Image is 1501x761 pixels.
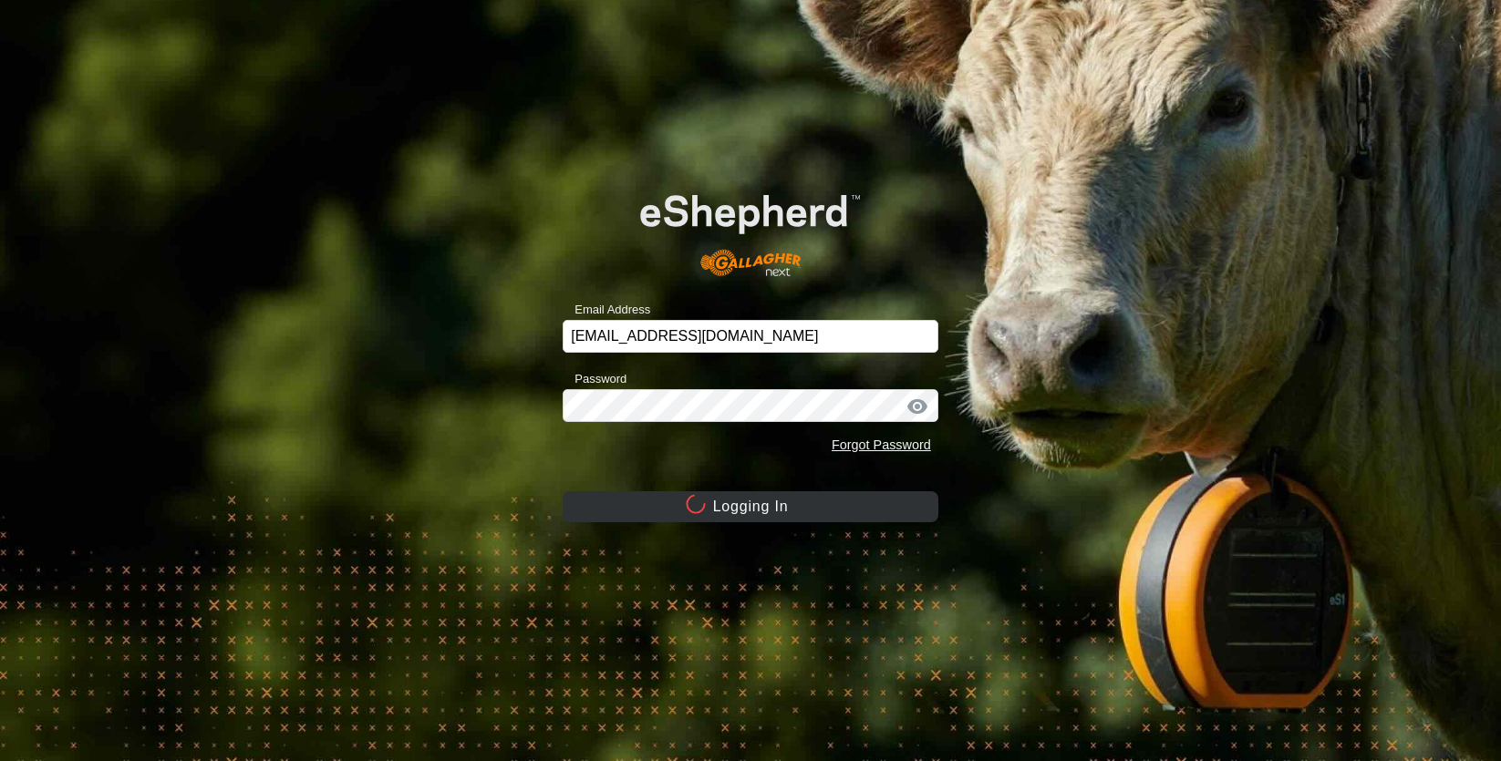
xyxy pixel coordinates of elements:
[563,320,938,353] input: Email Address
[563,491,938,522] button: Logging In
[563,301,650,319] label: Email Address
[832,437,931,452] a: Forgot Password
[600,163,900,291] img: E-shepherd Logo
[563,370,626,388] label: Password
